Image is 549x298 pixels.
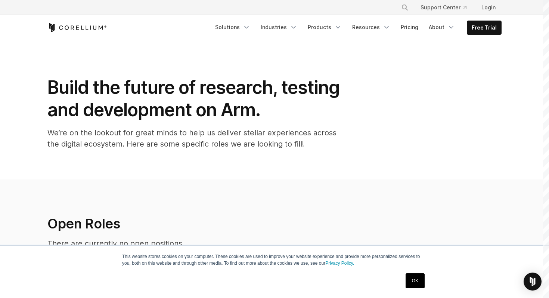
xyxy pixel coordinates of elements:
[392,1,502,14] div: Navigation Menu
[303,21,346,34] a: Products
[467,21,501,34] a: Free Trial
[398,1,412,14] button: Search
[256,21,302,34] a: Industries
[211,21,502,35] div: Navigation Menu
[396,21,423,34] a: Pricing
[424,21,459,34] a: About
[211,21,255,34] a: Solutions
[415,1,472,14] a: Support Center
[47,215,384,232] h2: Open Roles
[524,273,542,291] div: Open Intercom Messenger
[47,76,346,121] h1: Build the future of research, testing and development on Arm.
[406,273,425,288] a: OK
[47,127,346,150] p: We’re on the lookout for great minds to help us deliver stellar experiences across the digital ec...
[475,1,502,14] a: Login
[325,261,354,266] a: Privacy Policy.
[122,253,427,267] p: This website stores cookies on your computer. These cookies are used to improve your website expe...
[348,21,395,34] a: Resources
[47,23,107,32] a: Corellium Home
[47,238,384,249] p: There are currently no open positions.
